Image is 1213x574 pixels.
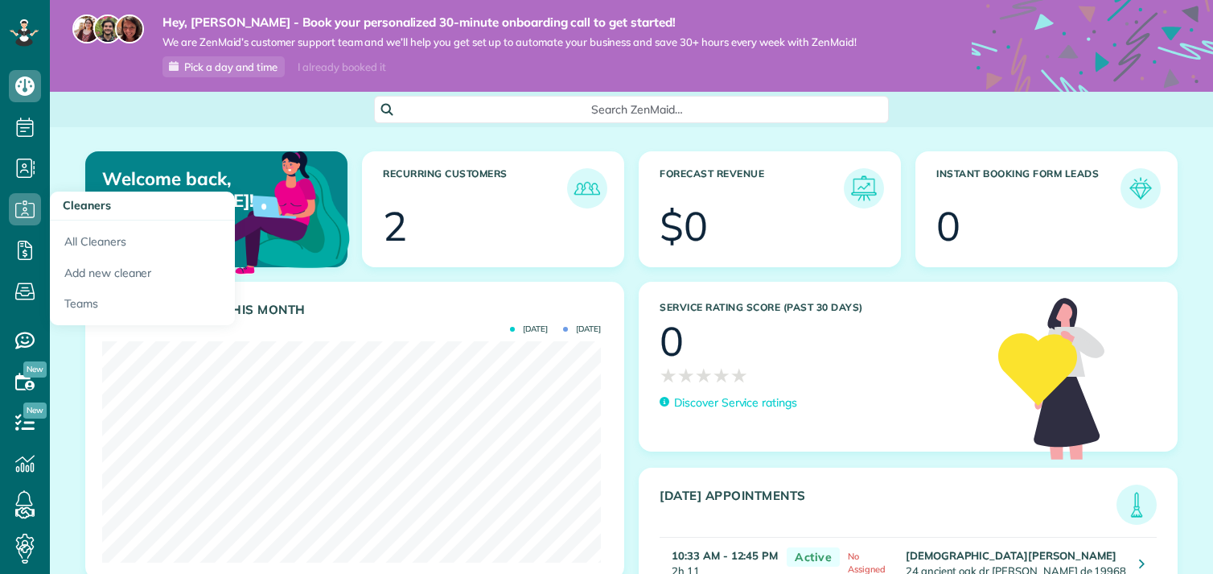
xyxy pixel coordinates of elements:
[660,206,708,246] div: $0
[63,198,111,213] span: Cleaners
[510,325,548,333] span: [DATE]
[93,14,122,43] img: jorge-587dff0eeaa6aab1f244e6dc62b8924c3b6ad411094392a53c71c6c4a576187d.jpg
[695,361,713,390] span: ★
[672,549,778,562] strong: 10:33 AM - 12:45 PM
[660,321,684,361] div: 0
[906,549,1116,562] strong: [DEMOGRAPHIC_DATA][PERSON_NAME]
[162,56,285,77] a: Pick a day and time
[106,303,607,317] h3: Actual Revenue this month
[383,206,407,246] div: 2
[383,168,567,209] h3: Recurring Customers
[787,547,840,568] span: Active
[23,403,47,419] span: New
[102,168,262,211] p: Welcome back, [PERSON_NAME]!
[50,221,235,258] a: All Cleaners
[660,168,844,209] h3: Forecast Revenue
[730,361,748,390] span: ★
[660,489,1116,525] h3: [DATE] Appointments
[50,288,235,325] a: Teams
[288,57,395,77] div: I already booked it
[936,168,1120,209] h3: Instant Booking Form Leads
[1120,489,1153,521] img: icon_todays_appointments-901f7ab196bb0bea1936b74009e4eb5ffbc2d2711fa7634e0d609ed5ef32b18b.png
[674,394,797,411] p: Discover Service ratings
[115,14,144,43] img: michelle-19f622bdf1676172e81f8f8fba1fb50e276960ebfe0243fe18214015130c80e4.jpg
[72,14,101,43] img: maria-72a9807cf96188c08ef61303f053569d2e2a8a1cde33d635c8a3ac13582a053d.jpg
[50,258,235,289] a: Add new cleaner
[23,361,47,378] span: New
[563,325,601,333] span: [DATE]
[571,172,603,204] img: icon_recurring_customers-cf858462ba22bcd05b5a5880d41d6543d210077de5bb9ebc9590e49fd87d84ed.png
[660,302,982,313] h3: Service Rating score (past 30 days)
[162,35,857,49] span: We are ZenMaid’s customer support team and we’ll help you get set up to automate your business an...
[162,14,857,31] strong: Hey, [PERSON_NAME] - Book your personalized 30-minute onboarding call to get started!
[184,60,278,73] span: Pick a day and time
[936,206,960,246] div: 0
[660,361,677,390] span: ★
[713,361,730,390] span: ★
[677,361,695,390] span: ★
[848,172,880,204] img: icon_forecast_revenue-8c13a41c7ed35a8dcfafea3cbb826a0462acb37728057bba2d056411b612bbbe.png
[197,133,353,289] img: dashboard_welcome-42a62b7d889689a78055ac9021e634bf52bae3f8056760290aed330b23ab8690.png
[660,394,797,411] a: Discover Service ratings
[1125,172,1157,204] img: icon_form_leads-04211a6a04a5b2264e4ee56bc0799ec3eb69b7e499cbb523a139df1d13a81ae0.png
